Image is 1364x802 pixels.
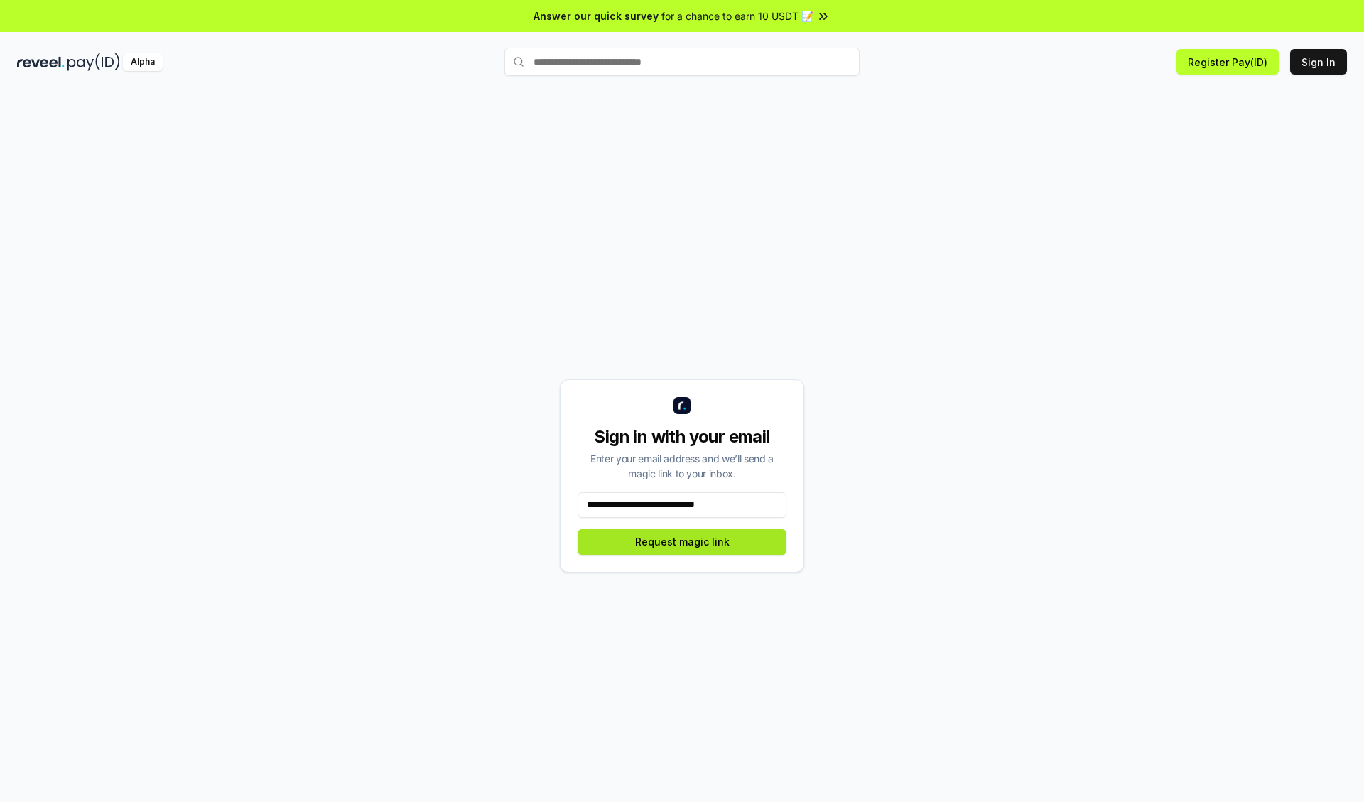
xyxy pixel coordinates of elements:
div: Enter your email address and we’ll send a magic link to your inbox. [578,451,786,481]
button: Sign In [1290,49,1347,75]
button: Register Pay(ID) [1176,49,1279,75]
img: reveel_dark [17,53,65,71]
img: pay_id [67,53,120,71]
span: for a chance to earn 10 USDT 📝 [661,9,813,23]
button: Request magic link [578,529,786,555]
div: Alpha [123,53,163,71]
div: Sign in with your email [578,426,786,448]
img: logo_small [673,397,691,414]
span: Answer our quick survey [534,9,659,23]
